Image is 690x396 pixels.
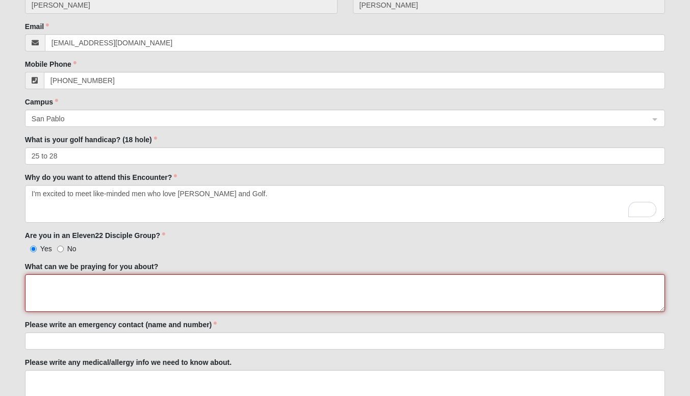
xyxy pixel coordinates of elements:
label: Mobile Phone [25,59,76,69]
span: No [67,245,76,253]
label: What is your golf handicap? (18 hole) [25,135,157,145]
label: Campus [25,97,58,107]
label: Please write an emergency contact (name and number) [25,320,217,330]
input: Yes [30,246,37,252]
span: Yes [40,245,52,253]
label: Are you in an Eleven22 Disciple Group? [25,230,165,241]
label: Email [25,21,49,32]
label: What can we be praying for you about? [25,261,158,272]
textarea: To enrich screen reader interactions, please activate Accessibility in Grammarly extension settings [25,185,665,223]
label: Please write any medical/allergy info we need to know about. [25,357,232,367]
input: No [57,246,64,252]
label: Why do you want to attend this Encounter? [25,172,177,182]
span: San Pablo [32,113,640,124]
